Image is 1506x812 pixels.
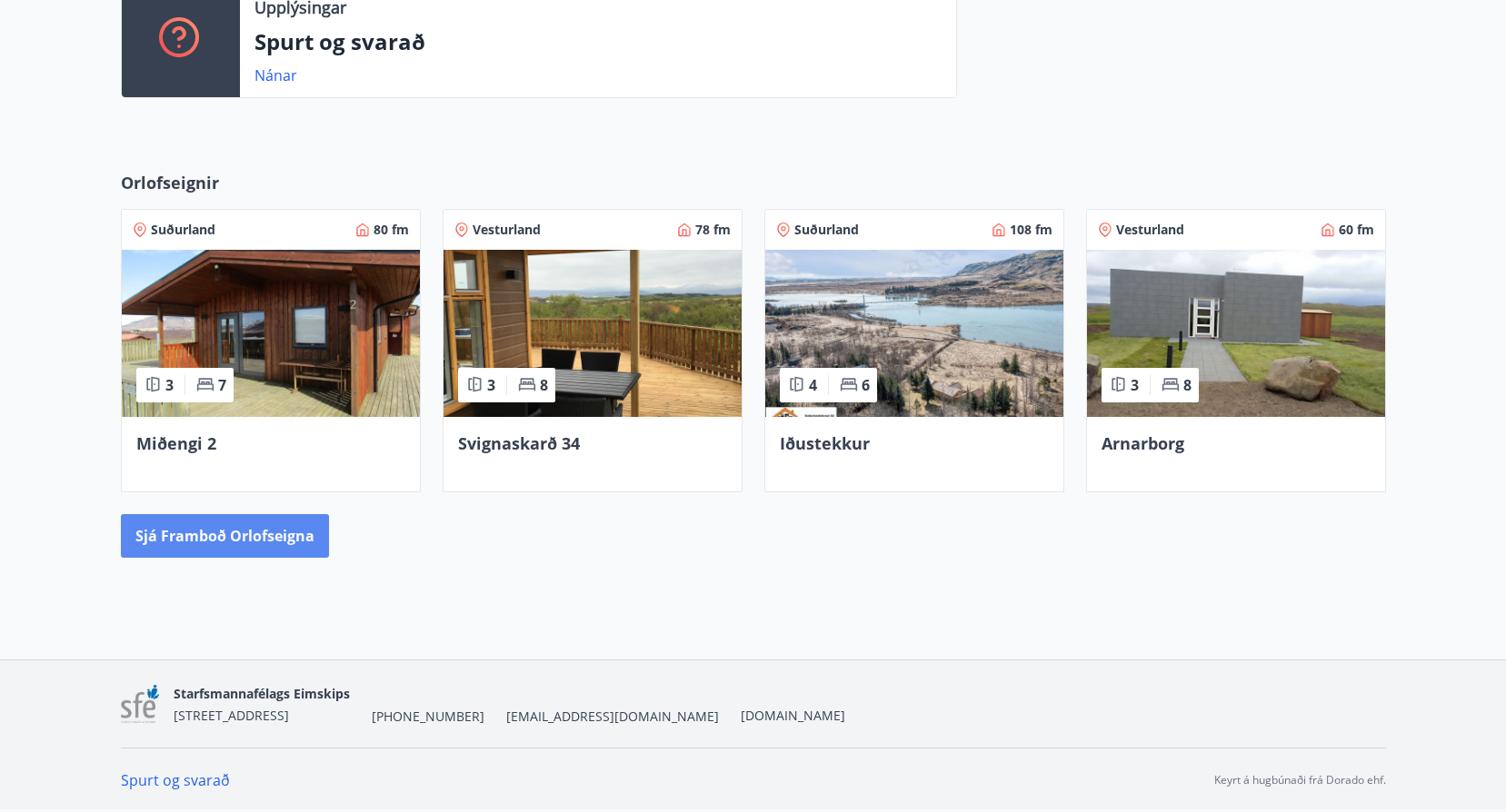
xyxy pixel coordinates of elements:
p: Spurt og svarað [254,26,942,57]
span: [STREET_ADDRESS] [174,707,289,724]
span: 80 fm [374,221,409,239]
span: Svignaskarð 34 [458,432,580,454]
span: Suðurland [151,221,215,239]
p: Keyrt á hugbúnaði frá Dorado ehf. [1214,772,1386,788]
span: Vesturland [473,221,541,239]
a: [DOMAIN_NAME] [741,707,845,724]
span: 8 [540,375,548,395]
span: 108 fm [1010,221,1052,239]
span: 4 [809,375,817,395]
span: Arnarborg [1102,432,1184,454]
span: Vesturland [1116,221,1184,239]
span: Suðurland [794,221,859,239]
span: 78 fm [695,221,731,239]
span: 8 [1183,375,1192,395]
img: Paella dish [1087,250,1385,417]
img: Paella dish [765,250,1063,417]
span: 7 [218,375,226,395]
span: 3 [487,375,495,395]
img: Paella dish [444,250,742,417]
a: Spurt og svarað [121,770,230,790]
img: Paella dish [122,250,420,417]
span: Iðustekkur [780,432,870,454]
button: Sjá framboð orlofseigna [121,514,329,558]
span: Starfsmannafélags Eimskips [174,685,350,702]
span: Orlofseignir [121,171,219,194]
a: Nánar [254,65,297,85]
span: 3 [1131,375,1139,395]
span: [PHONE_NUMBER] [372,708,484,726]
span: Miðengi 2 [136,432,216,454]
span: 6 [862,375,870,395]
span: [EMAIL_ADDRESS][DOMAIN_NAME] [506,708,719,726]
span: 3 [165,375,174,395]
span: 60 fm [1339,221,1374,239]
img: 7sa1LslLnpN6OqSLT7MqncsxYNiZGdZT4Qcjshc2.png [121,685,160,724]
